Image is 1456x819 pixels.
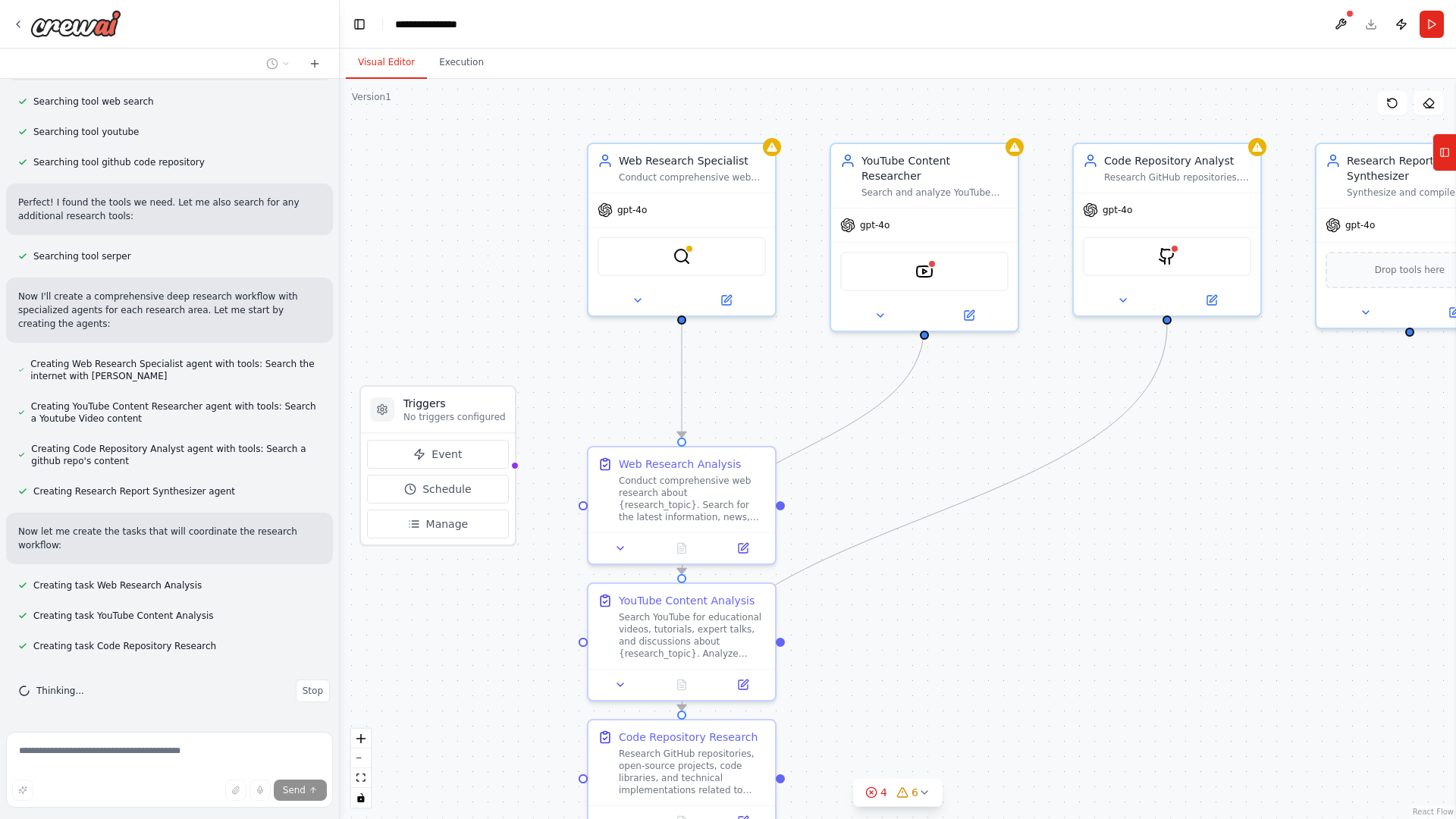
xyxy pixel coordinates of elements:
[260,55,297,73] button: Switch to previous chat
[587,446,777,565] div: Web Research AnalysisConduct comprehensive web research about {research_topic}. Search for the la...
[12,780,33,801] button: Improve this prompt
[880,785,887,800] span: 4
[587,143,777,317] div: Web Research SpecialistConduct comprehensive web searches about {research_topic}, gathering the m...
[359,385,516,546] div: TriggersNo triggers configuredEventScheduleManage
[619,171,766,184] div: Conduct comprehensive web searches about {research_topic}, gathering the most relevant and curren...
[650,539,714,557] button: No output available
[912,785,918,800] span: 6
[18,196,321,223] p: Perfect! I found the tools we need. Let me also search for any additional research tools:
[861,153,1009,184] div: YouTube Content Researcher
[225,780,246,801] button: Upload files
[1103,204,1132,216] span: gpt-4o
[18,290,321,331] p: Now I'll create a comprehensive deep research workflow with specialized agents for each research ...
[426,516,469,532] span: Manage
[349,14,370,35] button: Hide left sidebar
[283,784,306,796] span: Send
[619,475,766,523] div: Conduct comprehensive web research about {research_topic}. Search for the latest information, new...
[351,748,371,768] button: zoom out
[33,640,216,652] span: Creating task Code Repository Research
[351,729,371,808] div: React Flow controls
[296,679,330,702] button: Stop
[346,47,427,79] button: Visual Editor
[403,411,506,423] p: No triggers configured
[619,153,766,168] div: Web Research Specialist
[1345,219,1375,231] span: gpt-4o
[1104,153,1251,168] div: Code Repository Analyst
[403,396,506,411] h3: Triggers
[717,676,769,694] button: Open in side panel
[31,443,321,467] span: Creating Code Repository Analyst agent with tools: Search a github repo's content
[1413,808,1454,816] a: React Flow attribution
[860,219,890,231] span: gpt-4o
[33,96,154,108] span: Searching tool web search
[619,457,741,472] div: Web Research Analysis
[351,788,371,808] button: toggle interactivity
[367,510,509,538] button: Manage
[926,306,1012,325] button: Open in side panel
[1375,262,1445,278] span: Drop tools here
[352,91,391,103] div: Version 1
[303,55,327,73] button: Start a new chat
[587,582,777,701] div: YouTube Content AnalysisSearch YouTube for educational videos, tutorials, expert talks, and discu...
[427,47,496,79] button: Execution
[830,143,1019,332] div: YouTube Content ResearcherSearch and analyze YouTube videos, channels, and content related to {re...
[1169,291,1254,309] button: Open in side panel
[431,447,462,462] span: Event
[33,156,205,168] span: Searching tool github code repository
[274,780,327,801] button: Send
[619,730,758,745] div: Code Repository Research
[422,482,471,497] span: Schedule
[351,768,371,788] button: fit view
[351,729,371,748] button: zoom in
[619,611,766,660] div: Search YouTube for educational videos, tutorials, expert talks, and discussions about {research_t...
[617,204,647,216] span: gpt-4o
[18,525,321,552] p: Now let me create the tasks that will coordinate the research workflow:
[33,126,140,138] span: Searching tool youtube
[861,187,1009,199] div: Search and analyze YouTube videos, channels, and content related to {research_topic}, extracting ...
[33,485,235,497] span: Creating Research Report Synthesizer agent
[674,325,1175,711] g: Edge from ee54b93a-4070-423f-b3a6-6ceecbe35fa7 to d0330ce1-f5bb-4580-aa44-d44cb5e94db9
[249,780,271,801] button: Click to speak your automation idea
[619,748,766,796] div: Research GitHub repositories, open-source projects, code libraries, and technical implementations...
[367,440,509,469] button: Event
[36,685,84,697] span: Thinking...
[30,358,321,382] span: Creating Web Research Specialist agent with tools: Search the internet with [PERSON_NAME]
[30,10,121,37] img: Logo
[395,17,473,32] nav: breadcrumb
[674,325,932,574] g: Edge from dbf74997-8cde-4b42-a542-859b16ccf7ab to 143c9f0e-888d-40f8-b6d3-1cfa3ced0f2c
[683,291,769,309] button: Open in side panel
[31,400,321,425] span: Creating YouTube Content Researcher agent with tools: Search a Youtube Video content
[650,676,714,694] button: No output available
[303,685,323,697] span: Stop
[915,262,934,281] img: YoutubeVideoSearchTool
[367,475,509,504] button: Schedule
[717,539,769,557] button: Open in side panel
[1158,247,1176,265] img: GithubSearchTool
[1072,143,1262,317] div: Code Repository AnalystResearch GitHub repositories, code examples, libraries, and technical impl...
[673,247,691,265] img: SerperDevTool
[674,325,689,438] g: Edge from 85a28ad4-627c-4749-b78b-05b8da11f5a0 to 43282c61-e488-4584-b58a-a700d78457d9
[1104,171,1251,184] div: Research GitHub repositories, code examples, libraries, and technical implementations related to ...
[619,593,755,608] div: YouTube Content Analysis
[33,579,202,591] span: Creating task Web Research Analysis
[853,779,943,807] button: 46
[33,250,131,262] span: Searching tool serper
[33,610,214,622] span: Creating task YouTube Content Analysis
